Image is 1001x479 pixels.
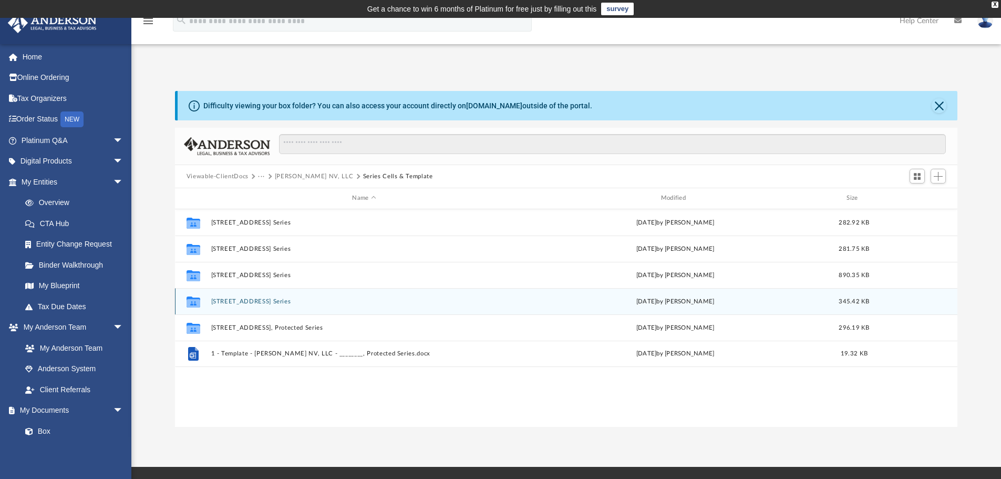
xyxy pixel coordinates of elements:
[15,379,134,400] a: Client Referrals
[258,172,265,181] button: ···
[367,3,597,15] div: Get a chance to win 6 months of Platinum for free just by filling out this
[466,101,522,110] a: [DOMAIN_NAME]
[211,298,517,305] button: [STREET_ADDRESS] Series
[15,442,134,463] a: Meeting Minutes
[833,193,875,203] div: Size
[7,171,139,192] a: My Entitiesarrow_drop_down
[7,88,139,109] a: Tax Organizers
[279,134,946,154] input: Search files and folders
[211,324,517,331] button: [STREET_ADDRESS], Protected Series
[839,219,869,225] span: 282.92 KB
[7,400,134,421] a: My Documentsarrow_drop_down
[15,254,139,276] a: Binder Walkthrough
[203,100,592,111] div: Difficulty viewing your box folder? You can also access your account directly on outside of the p...
[187,172,249,181] button: Viewable-ClientDocs
[15,421,129,442] a: Box
[15,338,129,359] a: My Anderson Team
[7,109,139,130] a: Order StatusNEW
[113,151,134,172] span: arrow_drop_down
[7,46,139,67] a: Home
[211,219,517,226] button: [STREET_ADDRESS] Series
[113,317,134,339] span: arrow_drop_down
[839,298,869,304] span: 345.42 KB
[211,272,517,279] button: [STREET_ADDRESS] Series
[175,209,958,427] div: grid
[601,3,634,15] a: survey
[5,13,100,33] img: Anderson Advisors Platinum Portal
[977,13,993,28] img: User Pic
[15,192,139,213] a: Overview
[992,2,998,8] div: close
[180,193,206,203] div: id
[113,130,134,151] span: arrow_drop_down
[15,234,139,255] a: Entity Change Request
[522,244,828,253] div: [DATE] by [PERSON_NAME]
[522,218,828,227] div: [DATE] by [PERSON_NAME]
[839,246,869,251] span: 281.75 KB
[522,323,828,332] div: [DATE] by [PERSON_NAME]
[211,246,517,252] button: [STREET_ADDRESS] Series
[841,351,868,356] span: 19.32 KB
[15,213,139,234] a: CTA Hub
[931,169,946,184] button: Add
[932,98,946,113] button: Close
[7,317,134,338] a: My Anderson Teamarrow_drop_down
[176,14,187,26] i: search
[211,350,517,357] button: 1 - Template - [PERSON_NAME] NV, LLC - ________, Protected Series.docx
[15,359,134,380] a: Anderson System
[7,130,139,151] a: Platinum Q&Aarrow_drop_down
[113,400,134,422] span: arrow_drop_down
[522,297,828,306] div: [DATE] by [PERSON_NAME]
[113,171,134,193] span: arrow_drop_down
[15,296,139,317] a: Tax Due Dates
[839,272,869,278] span: 890.35 KB
[910,169,925,184] button: Switch to Grid View
[15,276,134,297] a: My Blueprint
[880,193,953,203] div: id
[363,172,433,181] button: Series Cells & Template
[142,15,154,27] i: menu
[275,172,354,181] button: [PERSON_NAME] NV, LLC
[60,111,84,127] div: NEW
[210,193,517,203] div: Name
[522,270,828,280] div: [DATE] by [PERSON_NAME]
[7,151,139,172] a: Digital Productsarrow_drop_down
[7,67,139,88] a: Online Ordering
[839,324,869,330] span: 296.19 KB
[142,20,154,27] a: menu
[522,193,829,203] div: Modified
[522,349,828,359] div: [DATE] by [PERSON_NAME]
